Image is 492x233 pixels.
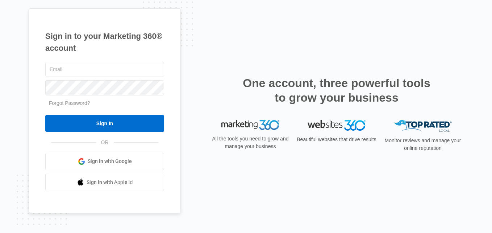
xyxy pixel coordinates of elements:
[221,120,279,130] img: Marketing 360
[88,158,132,165] span: Sign in with Google
[382,137,463,152] p: Monitor reviews and manage your online reputation
[210,135,291,150] p: All the tools you need to grow and manage your business
[96,139,114,146] span: OR
[45,174,164,191] a: Sign in with Apple Id
[45,30,164,54] h1: Sign in to your Marketing 360® account
[394,120,452,132] img: Top Rated Local
[296,136,377,143] p: Beautiful websites that drive results
[241,76,433,105] h2: One account, three powerful tools to grow your business
[45,153,164,170] a: Sign in with Google
[45,115,164,132] input: Sign In
[49,100,90,106] a: Forgot Password?
[45,62,164,77] input: Email
[87,179,133,186] span: Sign in with Apple Id
[308,120,366,131] img: Websites 360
